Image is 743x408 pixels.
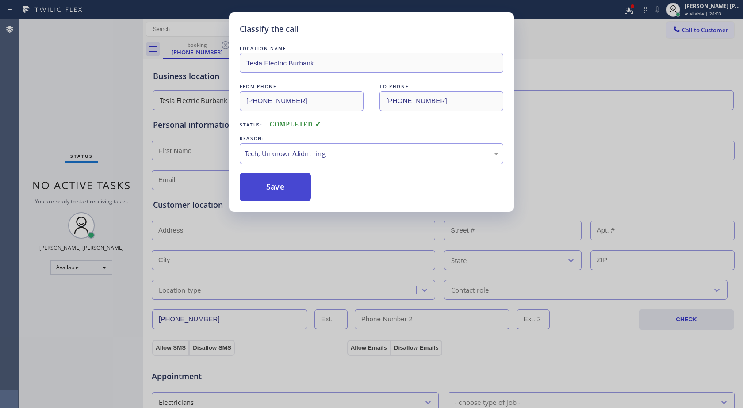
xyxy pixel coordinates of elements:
[240,91,364,111] input: From phone
[240,173,311,201] button: Save
[379,82,503,91] div: TO PHONE
[240,23,299,35] h5: Classify the call
[270,121,321,128] span: COMPLETED
[379,91,503,111] input: To phone
[245,149,498,159] div: Tech, Unknown/didnt ring
[240,82,364,91] div: FROM PHONE
[240,122,263,128] span: Status:
[240,134,503,143] div: REASON:
[240,44,503,53] div: LOCATION NAME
